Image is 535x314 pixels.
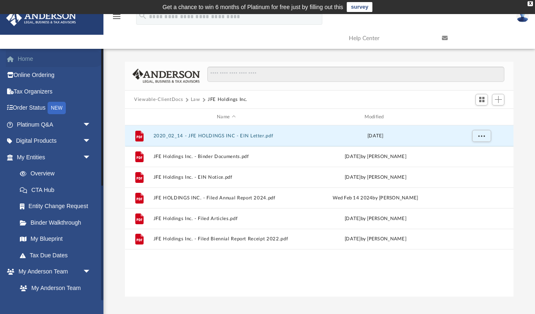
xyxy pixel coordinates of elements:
[134,96,183,103] button: Viewable-ClientDocs
[6,83,103,100] a: Tax Organizers
[303,215,449,223] div: [DATE] by [PERSON_NAME]
[112,16,122,22] a: menu
[83,264,99,280] span: arrow_drop_down
[6,100,103,117] a: Order StatusNEW
[83,133,99,150] span: arrow_drop_down
[163,2,343,12] div: Get a chance to win 6 months of Platinum for free just by filling out this
[207,67,504,82] input: Search files and folders
[6,67,103,84] a: Online Ordering
[452,113,510,121] div: id
[492,94,504,105] button: Add
[6,133,103,149] a: Digital Productsarrow_drop_down
[528,1,533,6] div: close
[154,175,299,180] button: JFE Holdings Inc. - EIN Notice.pdf
[154,133,299,139] button: 2020_02_14 - JFE HOLDINGS INC - EIN Letter.pdf
[4,10,79,26] img: Anderson Advisors Platinum Portal
[12,296,99,313] a: Anderson System
[191,96,200,103] button: Law
[6,116,103,133] a: Platinum Q&Aarrow_drop_down
[475,94,488,105] button: Switch to Grid View
[303,174,449,181] div: [DATE] by [PERSON_NAME]
[48,102,66,114] div: NEW
[83,116,99,133] span: arrow_drop_down
[154,216,299,221] button: JFE Holdings Inc. - Filed Articles.pdf
[6,149,103,165] a: My Entitiesarrow_drop_down
[516,10,529,22] img: User Pic
[154,154,299,159] button: JFE Holdings Inc. - Binder Documents.pdf
[6,264,99,280] a: My Anderson Teamarrow_drop_down
[12,182,103,198] a: CTA Hub
[125,125,513,297] div: grid
[12,198,103,215] a: Entity Change Request
[343,22,436,55] a: Help Center
[347,2,372,12] a: survey
[12,280,95,296] a: My Anderson Team
[129,113,149,121] div: id
[303,132,449,140] div: [DATE]
[112,12,122,22] i: menu
[83,149,99,166] span: arrow_drop_down
[12,247,103,264] a: Tax Due Dates
[12,214,103,231] a: Binder Walkthrough
[138,11,147,20] i: search
[12,165,103,182] a: Overview
[153,113,299,121] div: Name
[12,231,99,247] a: My Blueprint
[472,130,491,142] button: More options
[6,50,103,67] a: Home
[303,235,449,243] div: [DATE] by [PERSON_NAME]
[302,113,449,121] div: Modified
[303,194,449,202] div: Wed Feb 14 2024 by [PERSON_NAME]
[303,153,449,161] div: [DATE] by [PERSON_NAME]
[154,195,299,201] button: JFE HOLDINGS INC. - Filed Annual Report 2024.pdf
[208,96,247,103] button: JFE Holdings Inc.
[154,237,299,242] button: JFE Holdings Inc. - Filed Biennial Report Receipt 2022.pdf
